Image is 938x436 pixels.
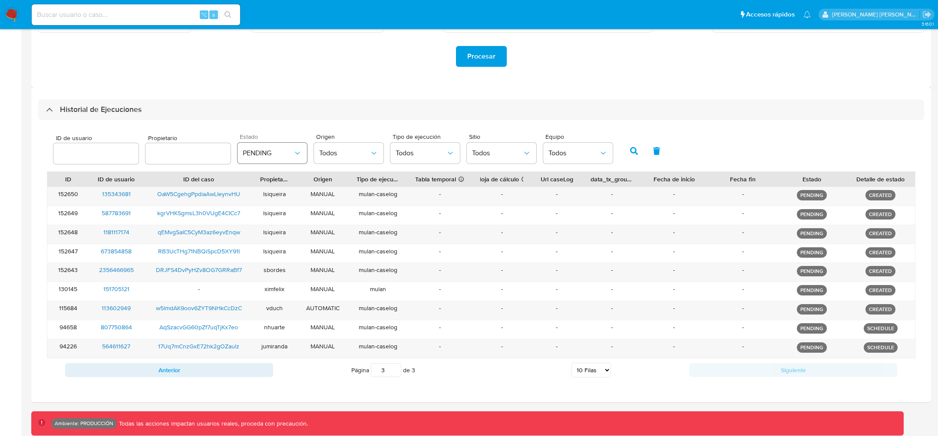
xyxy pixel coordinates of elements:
span: 3.160.1 [921,20,934,27]
p: Ambiente: PRODUCCIÓN [55,422,113,425]
input: Buscar usuario o caso... [32,9,240,20]
span: ⌥ [201,10,207,19]
a: Salir [922,10,931,19]
a: Notificaciones [803,11,811,18]
span: s [212,10,215,19]
span: Accesos rápidos [746,10,795,19]
p: Todas las acciones impactan usuarios reales, proceda con precaución. [117,420,308,428]
p: stella.andriano@mercadolibre.com [832,10,920,19]
button: search-icon [219,9,237,21]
